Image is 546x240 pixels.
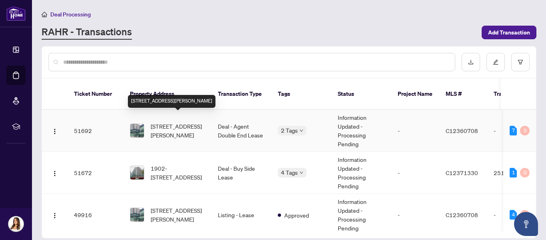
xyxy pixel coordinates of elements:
[331,79,391,110] th: Status
[391,110,439,152] td: -
[331,152,391,194] td: Information Updated - Processing Pending
[42,25,132,40] a: RAHR - Transactions
[331,194,391,236] td: Information Updated - Processing Pending
[8,216,24,232] img: Profile Icon
[487,79,543,110] th: Trade Number
[518,59,523,65] span: filter
[281,168,298,177] span: 4 Tags
[52,128,58,135] img: Logo
[439,79,487,110] th: MLS #
[151,122,205,139] span: [STREET_ADDRESS][PERSON_NAME]
[510,168,517,177] div: 1
[446,127,478,134] span: C12360708
[211,79,271,110] th: Transaction Type
[6,6,26,21] img: logo
[271,79,331,110] th: Tags
[493,59,498,65] span: edit
[151,164,205,182] span: 1902-[STREET_ADDRESS]
[510,210,517,220] div: 4
[128,95,215,108] div: [STREET_ADDRESS][PERSON_NAME]
[446,169,478,176] span: C12371330
[48,124,61,137] button: Logo
[514,212,538,236] button: Open asap
[211,110,271,152] td: Deal - Agent Double End Lease
[468,59,474,65] span: download
[331,110,391,152] td: Information Updated - Processing Pending
[510,126,517,135] div: 7
[211,152,271,194] td: Deal - Buy Side Lease
[284,211,309,220] span: Approved
[520,168,530,177] div: 0
[42,12,47,17] span: home
[68,152,124,194] td: 51672
[391,79,439,110] th: Project Name
[520,210,530,220] div: 0
[281,126,298,135] span: 2 Tags
[151,206,205,224] span: [STREET_ADDRESS][PERSON_NAME]
[130,208,144,222] img: thumbnail-img
[130,166,144,179] img: thumbnail-img
[52,212,58,219] img: Logo
[482,26,536,39] button: Add Transaction
[68,194,124,236] td: 49916
[211,194,271,236] td: Listing - Lease
[299,171,303,175] span: down
[511,53,530,71] button: filter
[487,194,543,236] td: -
[391,194,439,236] td: -
[68,110,124,152] td: 51692
[130,124,144,137] img: thumbnail-img
[68,79,124,110] th: Ticket Number
[487,152,543,194] td: 2515227
[48,208,61,221] button: Logo
[391,152,439,194] td: -
[486,53,505,71] button: edit
[488,26,530,39] span: Add Transaction
[48,166,61,179] button: Logo
[52,170,58,177] img: Logo
[124,79,211,110] th: Property Address
[446,211,478,218] span: C12360708
[520,126,530,135] div: 0
[487,110,543,152] td: -
[462,53,480,71] button: download
[50,11,91,18] span: Deal Processing
[299,129,303,133] span: down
